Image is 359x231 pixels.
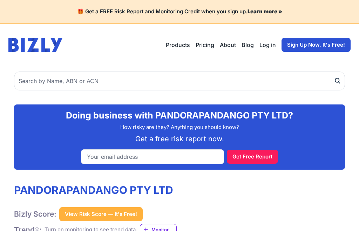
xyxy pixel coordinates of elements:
p: Get a free risk report now. [20,134,339,144]
h2: Doing business with PANDORAPANDANGO PTY LTD? [20,110,339,121]
a: Sign Up Now. It's Free! [282,38,351,52]
a: About [220,41,236,49]
a: Blog [242,41,254,49]
button: View Risk Score — It's Free! [59,207,143,221]
input: Your email address [81,149,224,164]
p: How risky are they? Anything you should know? [20,123,339,131]
button: Get Free Report [227,150,278,164]
h4: 🎁 Get a FREE Risk Report and Monitoring Credit when you sign up. [8,8,351,15]
h1: PANDORAPANDANGO PTY LTD [14,184,177,196]
a: Log in [259,41,276,49]
button: Products [166,41,190,49]
input: Search by Name, ABN or ACN [14,72,345,90]
a: Learn more » [248,8,282,15]
h1: Bizly Score: [14,209,56,219]
a: Pricing [196,41,214,49]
